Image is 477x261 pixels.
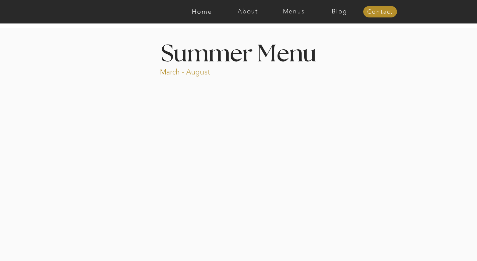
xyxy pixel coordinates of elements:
[179,8,225,15] a: Home
[146,43,332,62] h1: Summer Menu
[160,67,252,75] p: March - August
[363,9,397,15] a: Contact
[225,8,271,15] a: About
[317,8,363,15] a: Blog
[271,8,317,15] a: Menus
